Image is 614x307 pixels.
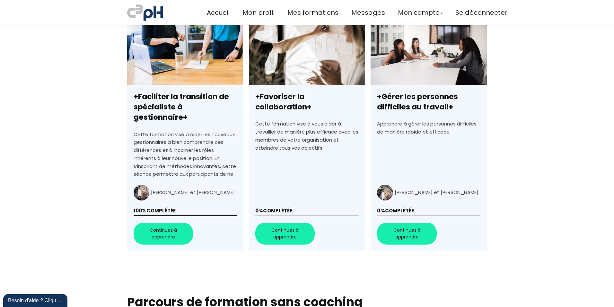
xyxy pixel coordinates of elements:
a: Mes formations [287,7,338,18]
span: Mon compte [398,7,440,18]
iframe: chat widget [3,293,69,307]
a: Mon profil [242,7,275,18]
img: a70bc7685e0efc0bd0b04b3506828469.jpeg [127,3,163,22]
a: Accueil [207,7,230,18]
a: Messages [351,7,385,18]
a: Se déconnecter [455,7,507,18]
